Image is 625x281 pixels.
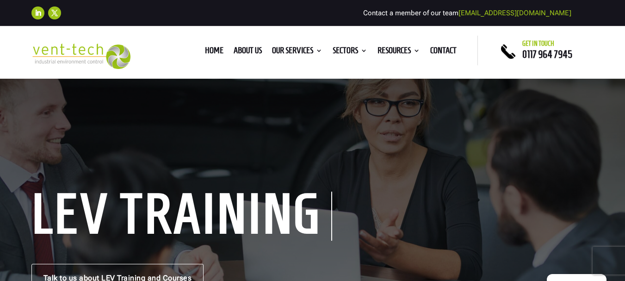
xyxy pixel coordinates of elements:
a: Home [205,47,223,57]
span: Contact a member of our team [363,9,571,17]
img: 2023-09-27T08_35_16.549ZVENT-TECH---Clear-background [31,44,130,69]
h1: LEV Training Courses [31,192,332,241]
a: Our Services [272,47,322,57]
a: 0117 964 7945 [522,49,572,60]
a: Resources [377,47,420,57]
a: Contact [430,47,457,57]
a: Follow on LinkedIn [31,6,44,19]
a: About us [234,47,262,57]
a: Follow on X [48,6,61,19]
span: Get in touch [522,40,554,47]
a: Sectors [333,47,367,57]
a: [EMAIL_ADDRESS][DOMAIN_NAME] [458,9,571,17]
